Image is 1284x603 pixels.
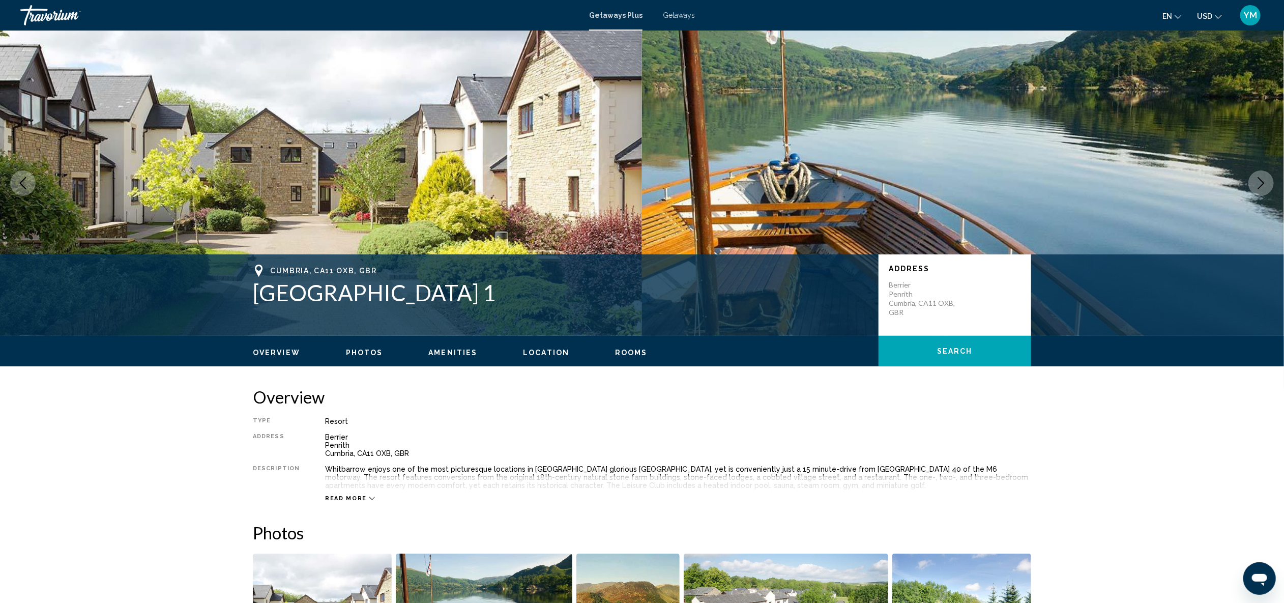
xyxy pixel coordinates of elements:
h2: Photos [253,523,1031,543]
button: Change language [1162,9,1182,23]
button: Photos [346,348,383,357]
span: USD [1197,12,1212,20]
button: Change currency [1197,9,1222,23]
button: Rooms [615,348,648,357]
button: Location [523,348,569,357]
a: Getaways [663,11,695,19]
span: en [1162,12,1172,20]
h2: Overview [253,387,1031,407]
span: Search [937,348,973,356]
div: Address [253,433,300,457]
button: User Menu [1237,5,1264,26]
a: Travorium [20,5,579,25]
div: Type [253,417,300,425]
iframe: Кнопка для запуску вікна повідомлень [1243,562,1276,595]
button: Amenities [428,348,477,357]
p: Berrier Penrith Cumbria, CA11 OXB, GBR [889,280,970,317]
div: Resort [325,417,1031,425]
button: Overview [253,348,300,357]
div: Whitbarrow enjoys one of the most picturesque locations in [GEOGRAPHIC_DATA] glorious [GEOGRAPHIC... [325,465,1031,490]
div: Description [253,465,300,490]
button: Search [879,336,1031,366]
p: Address [889,265,1021,273]
span: Cumbria, CA11 OXB, GBR [270,267,377,275]
span: YM [1244,10,1258,20]
a: Getaways Plus [589,11,643,19]
h1: [GEOGRAPHIC_DATA] 1 [253,279,868,306]
button: Read more [325,495,375,502]
button: Next image [1248,170,1274,196]
button: Previous image [10,170,36,196]
div: Berrier Penrith Cumbria, CA11 OXB, GBR [325,433,1031,457]
span: Read more [325,495,367,502]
